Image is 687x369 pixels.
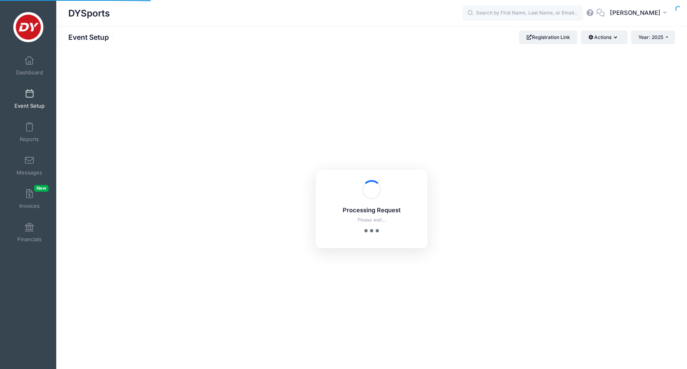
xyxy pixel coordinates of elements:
[16,69,43,76] span: Dashboard
[10,218,49,246] a: Financials
[68,33,116,41] h1: Event Setup
[16,169,42,176] span: Messages
[610,8,660,17] span: [PERSON_NAME]
[605,4,675,23] button: [PERSON_NAME]
[519,31,577,44] a: Registration Link
[581,31,627,44] button: Actions
[10,118,49,146] a: Reports
[20,136,39,143] span: Reports
[34,185,49,192] span: New
[17,236,42,243] span: Financials
[10,185,49,213] a: InvoicesNew
[10,85,49,113] a: Event Setup
[326,207,417,214] h5: Processing Request
[462,5,583,21] input: Search by First Name, Last Name, or Email...
[326,217,417,223] p: Please wait...
[13,12,43,42] img: DYSports
[638,34,663,40] span: Year: 2025
[10,51,49,80] a: Dashboard
[10,152,49,180] a: Messages
[14,102,45,109] span: Event Setup
[68,4,110,23] h1: DYSports
[19,203,40,209] span: Invoices
[631,31,675,44] button: Year: 2025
